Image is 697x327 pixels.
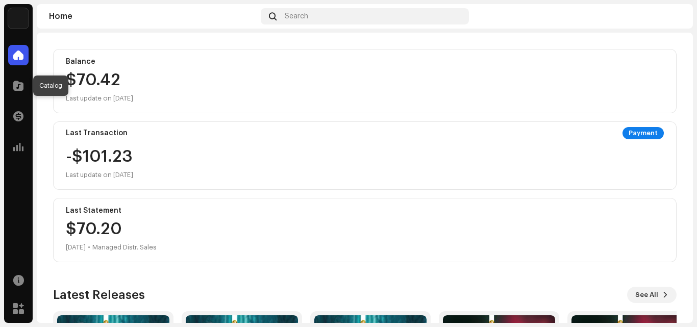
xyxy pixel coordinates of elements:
span: See All [635,285,658,305]
h3: Latest Releases [53,287,145,303]
div: Last Statement [66,207,664,215]
div: Last Transaction [66,129,128,137]
div: Balance [66,58,664,66]
div: Last update on [DATE] [66,92,664,105]
img: c1423b3d-6ebf-4b6c-a5b6-ef04f0de1f57 [664,8,681,24]
re-o-card-value: Balance [53,49,677,113]
span: Search [285,12,308,20]
div: Last update on [DATE] [66,169,133,181]
div: Payment [623,127,664,139]
div: Managed Distr. Sales [92,241,157,254]
div: • [88,241,90,254]
img: bb356b9b-6e90-403f-adc8-c282c7c2e227 [8,8,29,29]
div: [DATE] [66,241,86,254]
re-o-card-value: Last Statement [53,198,677,262]
button: See All [627,287,677,303]
div: Home [49,12,257,20]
